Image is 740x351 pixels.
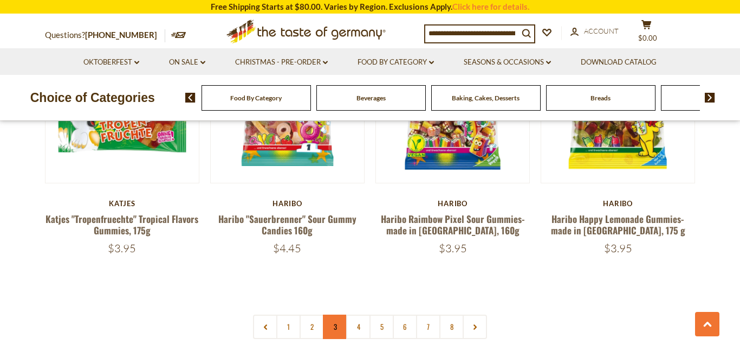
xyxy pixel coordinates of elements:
img: next arrow [705,93,715,103]
a: 1 [276,315,301,339]
a: Oktoberfest [83,56,139,68]
a: Breads [590,94,611,102]
a: Katjes "Tropenfruechte" Tropical Flavors Gummies, 175g [46,212,198,237]
a: Baking, Cakes, Desserts [452,94,520,102]
a: Beverages [356,94,386,102]
span: $0.00 [638,34,657,42]
a: Haribo "Sauerbrenner" Sour Gummy Candies 160g [218,212,356,237]
div: Haribo [375,199,530,208]
div: Haribo [210,199,365,208]
span: $4.45 [273,241,301,255]
img: previous arrow [185,93,196,103]
span: $3.95 [604,241,632,255]
a: 5 [369,315,394,339]
span: $3.95 [108,241,136,255]
a: Food By Category [358,56,434,68]
a: Haribo Raimbow Pixel Sour Gummies- made in [GEOGRAPHIC_DATA], 160g [381,212,525,237]
a: Seasons & Occasions [464,56,551,68]
a: Click here for details. [452,2,529,11]
span: Account [584,27,619,35]
a: 2 [300,315,324,339]
a: 8 [439,315,464,339]
a: 6 [393,315,417,339]
a: Food By Category [230,94,282,102]
div: Haribo [541,199,695,208]
a: Account [570,25,619,37]
a: 7 [416,315,440,339]
a: [PHONE_NUMBER] [85,30,157,40]
a: 3 [323,315,347,339]
div: Katjes [45,199,199,208]
a: Christmas - PRE-ORDER [235,56,328,68]
a: On Sale [169,56,205,68]
a: 4 [346,315,371,339]
span: $3.95 [439,241,467,255]
p: Questions? [45,28,165,42]
a: Haribo Happy Lemonade Gummies- made in [GEOGRAPHIC_DATA], 175 g [551,212,685,237]
button: $0.00 [630,20,663,47]
a: Download Catalog [581,56,657,68]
